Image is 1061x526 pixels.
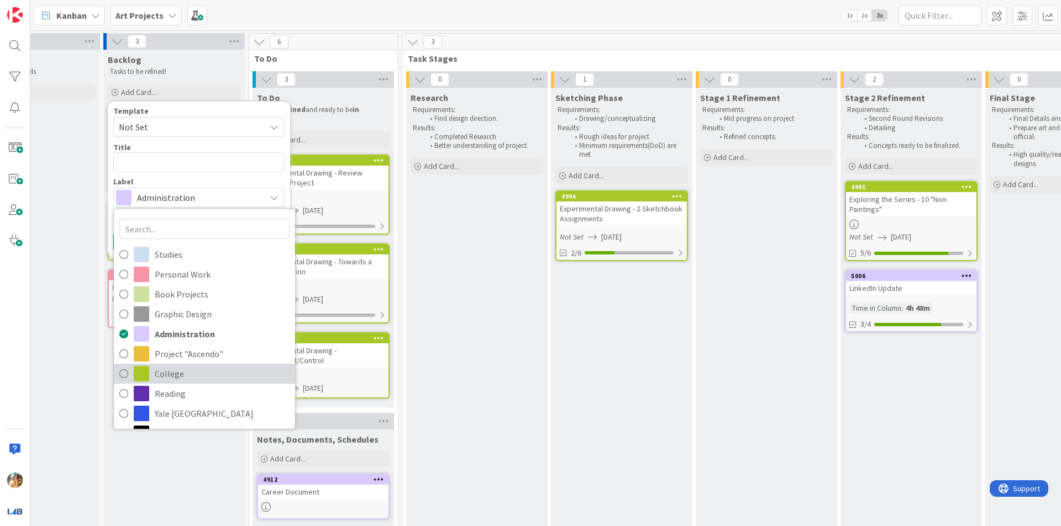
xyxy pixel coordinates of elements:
[899,6,981,25] input: Quick Filter...
[109,280,239,305] div: Finish up fairy illustration for portfolio
[601,231,622,243] span: [DATE]
[56,9,87,22] span: Kanban
[155,286,290,302] span: Book Projects
[114,284,295,304] a: Book Projects
[303,294,323,305] span: [DATE]
[424,114,542,123] li: Find design direction.
[155,346,290,362] span: Project "Ascendo"
[7,472,23,488] img: JF
[847,132,975,141] p: Results:
[556,192,687,201] div: 4996
[270,35,288,49] span: 6
[561,193,687,200] div: 4996
[7,503,23,519] img: avatar
[121,87,156,97] span: Add Card...
[858,141,976,150] li: Concepts ready to be finalized.
[155,246,290,263] span: Studies
[114,344,295,364] a: Project "Ascendo"
[113,178,133,185] span: Label
[903,302,933,314] div: 4h 48m
[155,266,290,283] span: Personal Work
[137,190,260,205] span: Administration
[558,124,686,132] p: Results:
[858,161,894,171] span: Add Card...
[569,171,604,180] span: Add Card...
[258,343,388,368] div: Experimental Drawing - Movement/Control
[860,247,871,259] span: 5/6
[114,423,295,443] a: Flourish
[700,92,780,103] span: Stage 1 Refinement
[258,156,388,166] div: 5026
[857,10,872,21] span: 2x
[575,73,594,86] span: 1
[114,264,295,284] a: Personal Work
[280,105,306,114] strong: refined
[845,92,925,103] span: Stage 2 Refinement
[846,182,976,192] div: 4995
[114,364,295,384] a: College
[109,270,239,305] div: 3963Finish up fairy illustration for portfolio
[119,120,257,134] span: Not Set
[258,333,388,368] div: 5025Experimental Drawing - Movement/Control
[108,54,141,65] span: Backlog
[846,281,976,295] div: LinkedIn Update
[263,476,388,484] div: 4912
[571,247,581,259] span: 2/6
[110,67,238,76] p: Tasks to be refined!
[128,35,146,48] span: 3
[258,166,388,190] div: Experimental Drawing - Review Drawing Project
[303,382,323,394] span: [DATE]
[155,425,290,442] span: Flourish
[113,142,131,152] label: Title
[849,302,901,314] div: Time in Column
[569,132,686,141] li: Rough ideas for project
[560,232,584,242] i: Not Set
[846,182,976,216] div: 4995Exploring the Series - 10 "Non-Paintings"
[858,124,976,132] li: Detailing
[569,141,686,160] li: Minimum requirements(DoD) are met
[119,219,290,239] input: Search...
[277,73,296,86] span: 3
[413,105,541,114] p: Requirements:
[303,205,323,216] span: [DATE]
[713,114,831,123] li: Mid progress on project
[114,245,295,264] a: Studies
[115,10,164,21] b: Art Projects
[258,333,388,343] div: 5025
[846,271,976,295] div: 5006LinkedIn Update
[258,245,388,279] div: 5027Experimental Drawing - Towards a Collaboration
[155,405,290,422] span: Yale [GEOGRAPHIC_DATA]
[270,454,306,464] span: Add Card...
[263,334,388,342] div: 5025
[1010,73,1028,86] span: 0
[109,270,239,280] div: 3963
[891,231,911,243] span: [DATE]
[842,10,857,21] span: 1x
[851,272,976,280] div: 5006
[849,232,873,242] i: Not Set
[263,157,388,164] div: 5026
[569,114,686,123] li: Drawing/conceptualizing
[155,306,290,322] span: Graphic Design
[258,254,388,279] div: Experimental Drawing - Towards a Collaboration
[430,73,449,86] span: 0
[114,304,295,324] a: Graphic Design
[720,73,739,86] span: 0
[114,403,295,423] a: Yale [GEOGRAPHIC_DATA]
[990,92,1035,103] span: Final Stage
[258,475,388,485] div: 4912
[413,124,541,132] p: Results:
[846,192,976,216] div: Exploring the Series - 10 "Non-Paintings"
[424,161,459,171] span: Add Card...
[258,245,388,254] div: 5027
[702,105,831,114] p: Requirements:
[411,92,448,103] span: Research
[558,105,686,114] p: Requirements:
[556,192,687,226] div: 4996Experimental Drawing - 2 Sketchbook Assignments
[112,311,164,323] div: Time in Column
[155,365,290,382] span: College
[263,246,388,253] div: 5027
[702,124,831,132] p: Results:
[258,475,388,499] div: 4912Career Document
[155,326,290,342] span: Administration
